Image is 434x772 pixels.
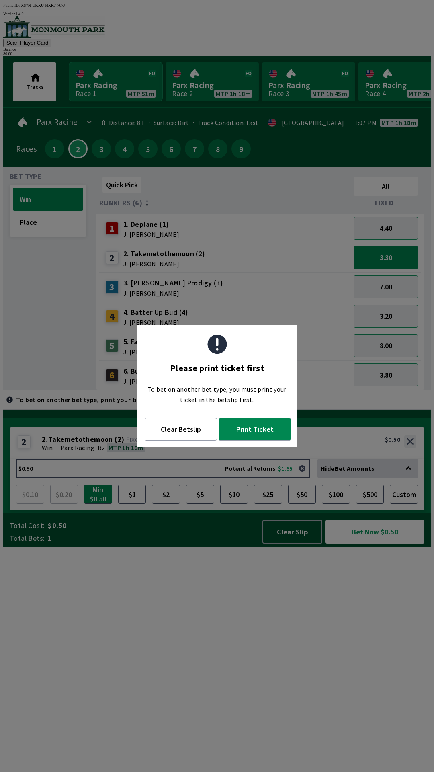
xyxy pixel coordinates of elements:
button: Print Ticket [219,418,291,441]
div: Please print ticket first [170,358,264,378]
div: To bet on another bet type, you must print your ticket in the betslip first. [137,378,297,411]
span: Print Ticket [229,425,281,434]
button: Clear Betslip [145,418,217,441]
span: Clear Betslip [155,425,207,434]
